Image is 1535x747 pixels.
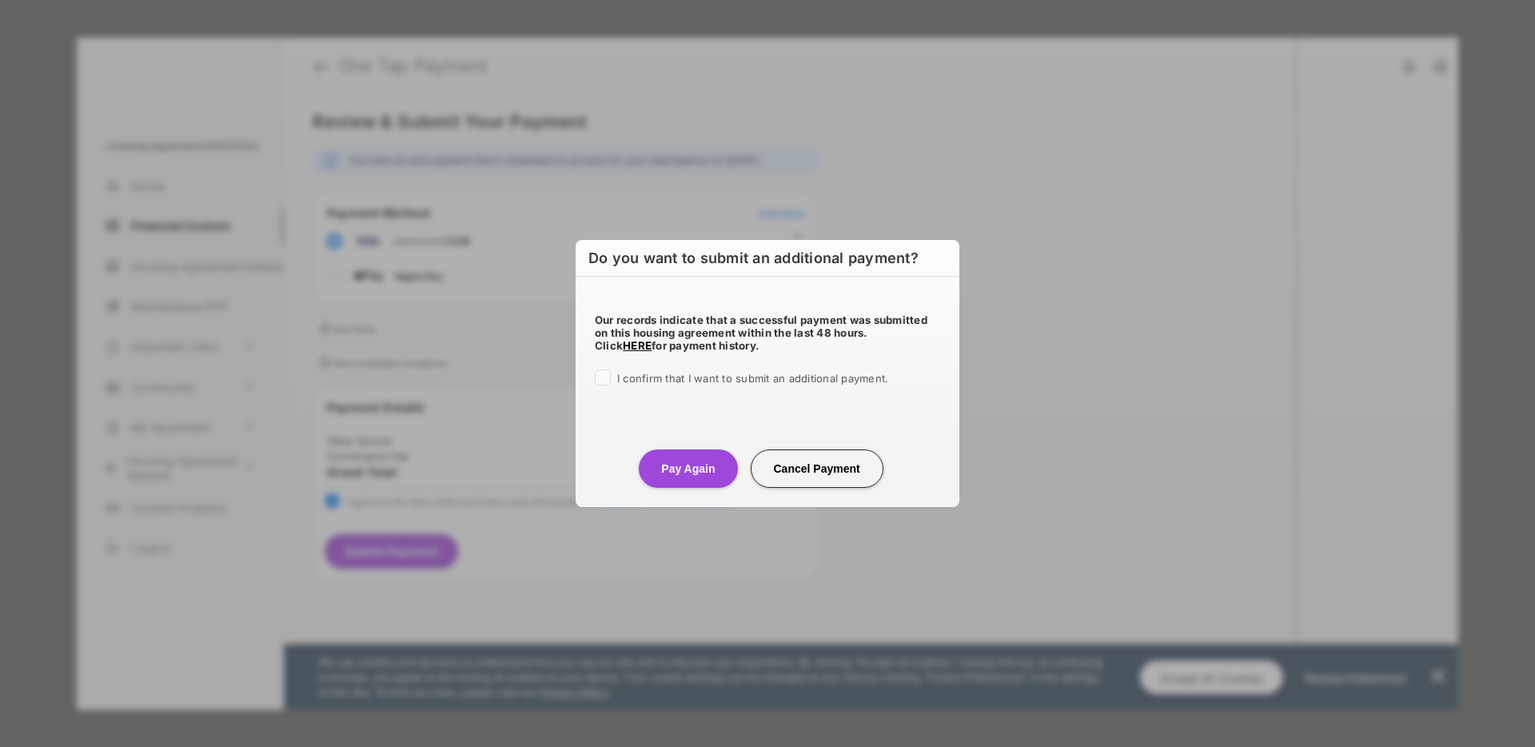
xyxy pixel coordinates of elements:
h5: Our records indicate that a successful payment was submitted on this housing agreement within the... [595,314,940,352]
button: Pay Again [639,449,737,488]
button: Cancel Payment [751,449,883,488]
a: HERE [623,339,652,352]
h2: Do you want to submit an additional payment? [576,240,959,277]
span: I confirm that I want to submit an additional payment. [617,372,888,385]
